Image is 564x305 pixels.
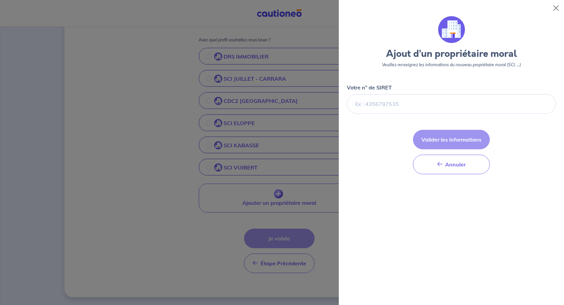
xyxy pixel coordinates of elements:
em: Veuillez renseignez les informations du nouveau propriétaire moral (SCI, ...) [382,62,521,67]
img: illu_company.svg [438,16,465,43]
input: Ex : 4356797535 [347,94,556,114]
button: Annuler [413,155,490,174]
button: Close [551,3,561,13]
p: Votre n° de SIRET [347,83,392,91]
span: Annuler [445,161,466,168]
h3: Ajout d’un propriétaire moral [347,48,556,60]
